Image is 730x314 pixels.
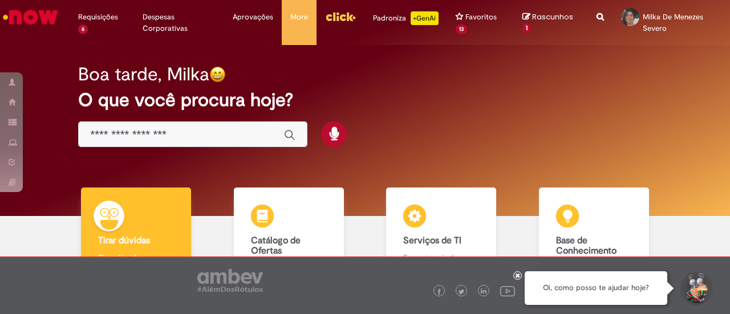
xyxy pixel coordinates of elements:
div: Oi, como posso te ajudar hoje? [525,271,667,305]
img: logo_footer_linkedin.png [481,288,486,295]
a: Catálogo de Ofertas Abra uma solicitação [213,187,366,286]
span: More [290,11,308,23]
h2: O que você procura hoje? [78,90,651,110]
div: Padroniza [373,11,439,25]
p: Encontre ajuda [403,252,479,263]
span: Requisições [78,11,118,23]
button: Iniciar Conversa de Suporte [679,271,713,305]
img: logo_footer_ambev_rotulo_gray.png [197,269,263,292]
h2: Boa tarde, Milka [78,64,209,84]
a: Tirar dúvidas Tirar dúvidas com Lupi Assist e Gen Ai [60,187,213,286]
b: Tirar dúvidas [98,235,150,246]
img: logo_footer_youtube.png [500,283,515,298]
img: happy-face.png [209,66,226,83]
b: Base de Conhecimento [556,235,617,256]
b: Serviços de TI [403,235,461,246]
span: Milka De Menezes Severo [643,12,703,33]
img: logo_footer_facebook.png [436,289,442,295]
p: Tirar dúvidas com Lupi Assist e Gen Ai [98,252,174,275]
p: +GenAi [411,11,439,25]
span: Aprovações [233,11,273,23]
span: Favoritos [465,11,497,23]
a: Serviços de TI Encontre ajuda [365,187,518,286]
a: Rascunhos [522,12,579,33]
img: ServiceNow [1,6,60,28]
span: 1 [522,23,531,34]
span: Despesas Corporativas [143,11,216,34]
span: 6 [78,25,88,34]
b: Catálogo de Ofertas [251,235,301,256]
img: logo_footer_twitter.png [459,289,464,295]
span: Rascunhos [532,11,573,22]
img: click_logo_yellow_360x200.png [325,8,356,25]
span: 13 [456,25,467,34]
a: Base de Conhecimento Consulte e aprenda [518,187,671,286]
